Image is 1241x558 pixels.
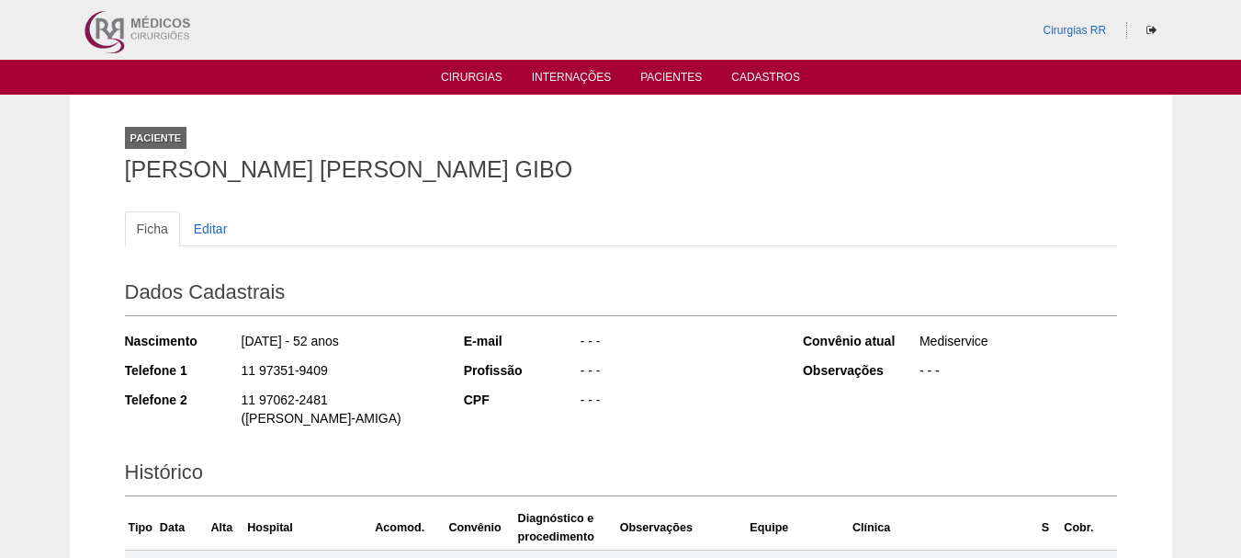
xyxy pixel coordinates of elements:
a: Cirurgias [441,71,502,89]
th: Observações [616,506,747,551]
div: [DATE] - 52 anos [240,332,439,355]
div: Observações [803,361,918,380]
div: Telefone 2 [125,391,240,409]
th: Convênio [445,506,513,551]
div: - - - [579,391,778,414]
th: Diagnóstico e procedimento [514,506,616,551]
th: S [1038,506,1061,551]
div: Paciente [125,127,187,149]
div: Profissão [464,361,579,380]
th: Clínica [849,506,1038,551]
i: Sair [1146,25,1156,36]
th: Hospital [243,506,371,551]
div: 11 97062-2481 ([PERSON_NAME]-AMIGA) [240,391,439,432]
div: Mediservice [918,332,1117,355]
th: Acomod. [371,506,445,551]
h2: Histórico [125,454,1117,496]
a: Pacientes [640,71,702,89]
div: Nascimento [125,332,240,350]
div: Convênio atual [803,332,918,350]
div: - - - [579,361,778,384]
div: CPF [464,391,579,409]
div: E-mail [464,332,579,350]
div: Telefone 1 [125,361,240,380]
th: Cobr. [1060,506,1097,551]
div: 11 97351-9409 [240,361,439,384]
a: Internações [532,71,612,89]
a: Cirurgias RR [1043,24,1106,37]
th: Alta [200,506,244,551]
th: Data [156,506,200,551]
th: Tipo [125,506,156,551]
div: - - - [918,361,1117,384]
div: - - - [579,332,778,355]
h2: Dados Cadastrais [125,274,1117,316]
a: Editar [182,211,240,246]
th: Equipe [746,506,849,551]
h1: [PERSON_NAME] [PERSON_NAME] GIBO [125,158,1117,181]
a: Cadastros [731,71,800,89]
a: Ficha [125,211,180,246]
